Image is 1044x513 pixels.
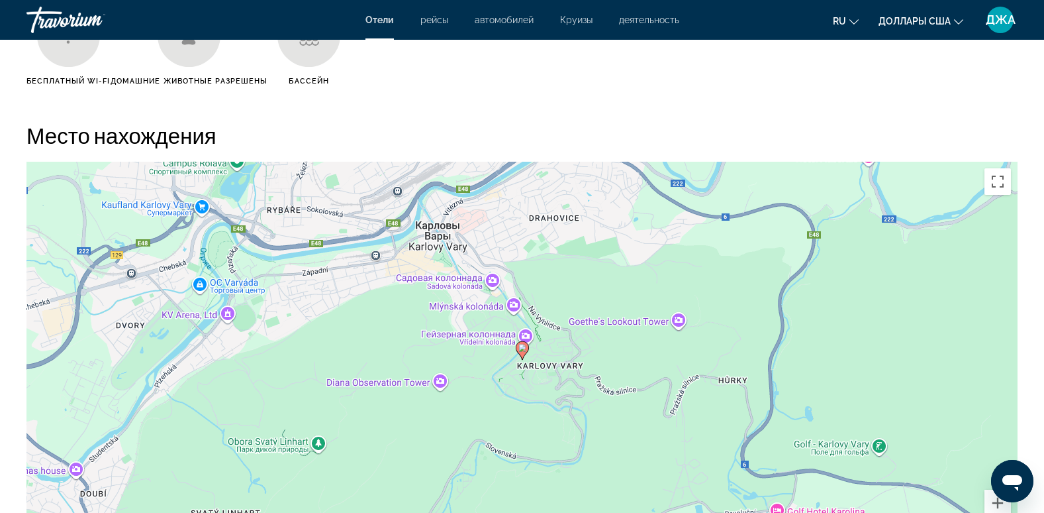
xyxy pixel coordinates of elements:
button: Изменить валюту [878,11,963,30]
button: Включить полноэкранный режим [984,168,1011,195]
button: Изменение языка [833,11,859,30]
a: Круизы [560,15,593,25]
span: Бассейн [289,77,329,85]
span: Домашние животные разрешены [111,77,268,85]
a: Отели [365,15,394,25]
a: деятельность [619,15,679,25]
iframe: Кнопка, открывающая окно обмена сообщениями; идет разговор [991,460,1033,502]
span: Доллары США [878,16,951,27]
a: рейсы [420,15,448,25]
span: Бесплатный Wi-Fi [26,77,111,85]
span: ru [833,16,846,27]
a: Травориум [26,3,159,37]
h2: Место нахождения [26,122,1018,148]
button: Пользовательское меню [983,6,1018,34]
span: ДЖА [986,13,1016,27]
a: автомобилей [475,15,534,25]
